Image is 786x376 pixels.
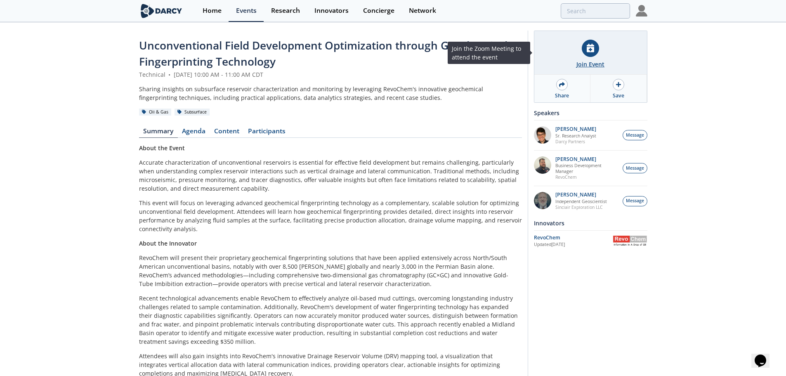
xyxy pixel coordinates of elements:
[139,239,197,247] strong: About the Innovator
[139,253,522,288] p: RevoChem will present their proprietary geochemical fingerprinting solutions that have been appli...
[534,216,647,230] div: Innovators
[203,7,222,14] div: Home
[139,109,172,116] div: Oil & Gas
[623,130,647,140] button: Message
[613,236,647,246] img: RevoChem
[623,196,647,206] button: Message
[534,192,551,209] img: 790b61d6-77b3-4134-8222-5cb555840c93
[139,38,507,69] span: Unconventional Field Development Optimization through Geochemical Fingerprinting Technology
[236,7,257,14] div: Events
[534,106,647,120] div: Speakers
[175,109,210,116] div: Subsurface
[534,156,551,174] img: 2k2ez1SvSiOh3gKHmcgF
[576,60,604,69] div: Join Event
[178,128,210,138] a: Agenda
[623,163,647,173] button: Message
[555,139,596,144] p: Darcy Partners
[555,156,618,162] p: [PERSON_NAME]
[139,128,178,138] a: Summary
[555,126,596,132] p: [PERSON_NAME]
[626,198,644,204] span: Message
[555,192,607,198] p: [PERSON_NAME]
[271,7,300,14] div: Research
[139,85,522,102] div: Sharing insights on subsurface reservoir characterization and monitoring by leveraging RevoChem's...
[167,71,172,78] span: •
[555,92,569,99] div: Share
[409,7,436,14] div: Network
[626,132,644,139] span: Message
[534,241,613,248] div: Updated [DATE]
[210,128,244,138] a: Content
[139,294,522,346] p: Recent technological advancements enable RevoChem to effectively analyze oil-based mud cuttings, ...
[534,126,551,144] img: pfbUXw5ZTiaeWmDt62ge
[555,133,596,139] p: Sr. Research Analyst
[314,7,349,14] div: Innovators
[751,343,778,368] iframe: chat widget
[555,204,607,210] p: Sinclair Exploration LLC
[139,70,522,79] div: Technical [DATE] 10:00 AM - 11:00 AM CDT
[626,165,644,172] span: Message
[555,174,618,180] p: RevoChem
[636,5,647,17] img: Profile
[534,234,613,241] div: RevoChem
[534,234,647,248] a: RevoChem Updated[DATE] RevoChem
[613,92,624,99] div: Save
[561,3,630,19] input: Advanced Search
[139,158,522,193] p: Accurate characterization of unconventional reservoirs is essential for effective field developme...
[244,128,290,138] a: Participants
[139,144,185,152] strong: About the Event
[139,4,184,18] img: logo-wide.svg
[139,199,522,233] p: This event will focus on leveraging advanced geochemical fingerprinting technology as a complemen...
[555,199,607,204] p: Independent Geoscientist
[555,163,618,174] p: Business Development Manager
[363,7,394,14] div: Concierge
